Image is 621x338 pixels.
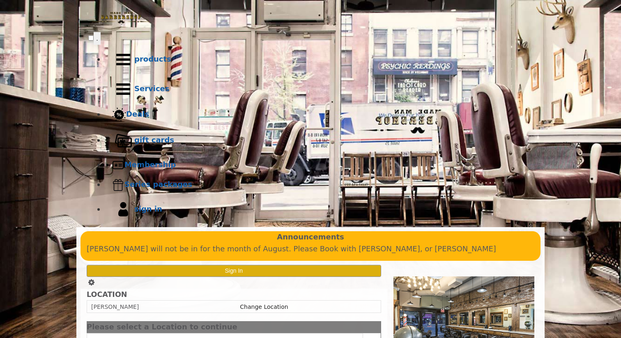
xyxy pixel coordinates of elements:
a: ServicesServices [105,74,533,104]
b: Announcements [277,231,344,243]
img: Series packages [112,179,124,191]
a: sign insign in [105,195,533,224]
img: Membership [112,159,124,171]
b: Deals [126,110,149,118]
img: Services [112,78,134,100]
img: Made Man Barbershop logo [88,5,154,31]
a: Change Location [240,304,288,310]
b: Services [134,84,170,93]
b: products [134,55,171,63]
a: MembershipMembership [105,155,533,175]
span: . [96,34,98,42]
a: Gift cardsgift cards [105,126,533,155]
a: DealsDeals [105,104,533,126]
b: gift cards [134,136,174,144]
p: [PERSON_NAME] will not be in for the month of August. Please Book with [PERSON_NAME], or [PERSON_... [87,243,534,255]
img: sign in [112,198,134,221]
b: Membership [124,160,176,169]
b: LOCATION [87,290,127,299]
button: menu toggle [94,32,101,45]
a: Productsproducts [105,45,533,74]
img: Deals [112,108,126,122]
img: Gift cards [112,129,134,152]
button: Sign In [87,265,381,277]
b: sign in [134,205,162,213]
b: Series packages [124,180,192,189]
a: Series packagesSeries packages [105,175,533,195]
input: menu toggle [88,35,94,41]
img: Products [112,48,134,71]
button: close dialog [369,324,381,330]
span: [PERSON_NAME] [91,304,139,310]
span: Please select a Location to continue [87,322,237,331]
